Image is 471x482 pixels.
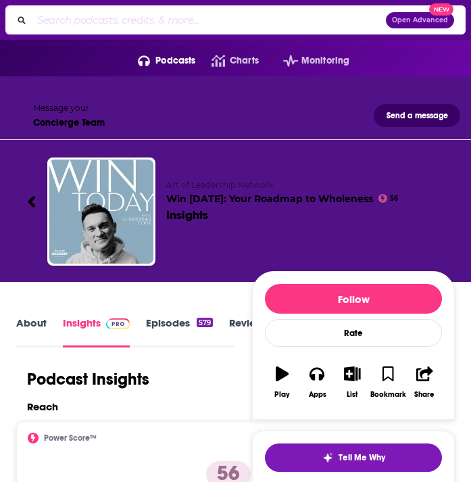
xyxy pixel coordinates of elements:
span: Podcasts [155,51,195,70]
h2: Reach [27,400,58,413]
button: open menu [267,50,349,72]
h2: Win [DATE]: Your Roadmap to Wholeness [166,180,444,205]
div: Rate [265,319,442,347]
span: Art of Leadership Network [166,180,274,190]
div: Apps [309,390,326,399]
a: About [16,316,47,347]
h2: Power Score™ [44,433,97,443]
span: 56 [390,196,398,201]
span: Open Advanced [392,17,448,24]
a: Reviews [229,316,268,347]
button: Play [265,358,300,407]
div: Message your [33,103,105,113]
button: Open AdvancedNew [386,12,454,28]
a: Episodes579 [146,316,213,347]
span: New [429,3,453,16]
button: Apps [300,358,335,407]
button: Share [407,358,442,407]
div: Concierge Team [33,117,105,128]
img: tell me why sparkle [322,452,333,463]
div: Insights [166,208,208,222]
div: 579 [197,318,213,327]
button: open menu [122,50,196,72]
span: Monitoring [301,51,349,70]
span: Tell Me Why [339,452,385,463]
a: Charts [195,50,258,72]
div: Search podcasts, credits, & more... [5,5,466,34]
button: Send a message [374,104,460,127]
div: Play [274,390,290,399]
h1: Podcast Insights [27,369,149,389]
span: Charts [230,51,259,70]
button: tell me why sparkleTell Me Why [265,443,442,472]
div: Bookmark [370,390,406,399]
button: Follow [265,284,442,314]
img: Podchaser Pro [106,318,130,329]
img: Win Today: Your Roadmap to Wholeness [49,160,153,264]
div: Share [414,390,435,399]
div: List [347,390,357,399]
input: Search podcasts, credits, & more... [32,9,386,31]
button: Bookmark [370,358,407,407]
button: List [335,358,370,407]
a: InsightsPodchaser Pro [63,316,130,347]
